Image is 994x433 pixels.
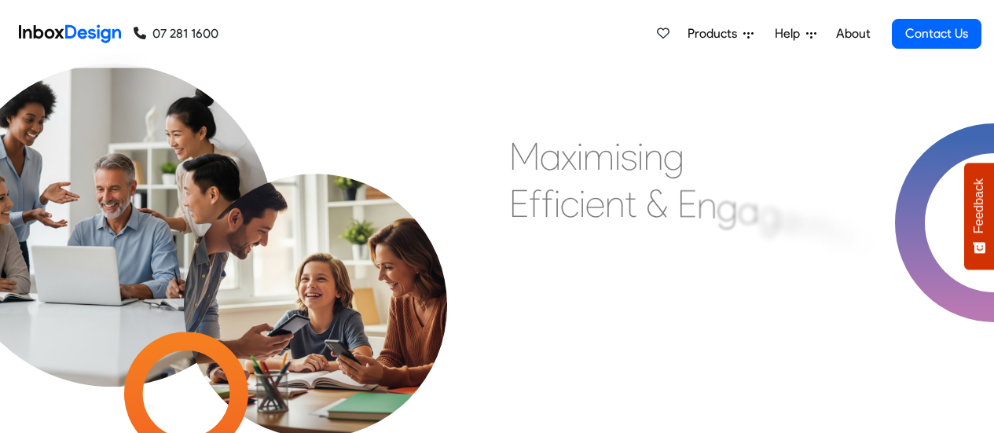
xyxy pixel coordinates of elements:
div: i [614,133,621,180]
div: m [800,202,831,249]
a: Help [768,18,823,50]
div: g [717,184,738,231]
div: i [579,180,585,227]
div: n [605,180,625,227]
div: i [577,133,583,180]
span: Products [688,24,743,43]
div: n [851,216,871,263]
div: f [529,180,541,227]
span: Help [775,24,806,43]
div: E [509,180,529,227]
div: e [585,180,605,227]
a: Contact Us [892,19,981,49]
div: s [621,133,637,180]
div: f [541,180,554,227]
div: t [871,225,882,272]
a: 07 281 1600 [134,24,218,43]
a: About [831,18,875,50]
div: e [780,196,800,243]
div: Maximising Efficient & Engagement, Connecting Schools, Families, and Students. [509,133,890,369]
div: m [583,133,614,180]
div: & [646,180,668,227]
div: t [625,180,636,227]
div: g [663,133,684,180]
div: c [560,180,579,227]
a: Products [681,18,760,50]
div: a [540,133,561,180]
div: E [677,180,697,227]
div: a [738,187,759,234]
button: Feedback - Show survey [964,163,994,270]
div: x [561,133,577,180]
div: i [637,133,644,180]
div: g [759,191,780,238]
div: e [831,208,851,255]
span: Feedback [972,178,986,233]
div: M [509,133,540,180]
div: n [697,182,717,229]
div: i [554,180,560,227]
div: n [644,133,663,180]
